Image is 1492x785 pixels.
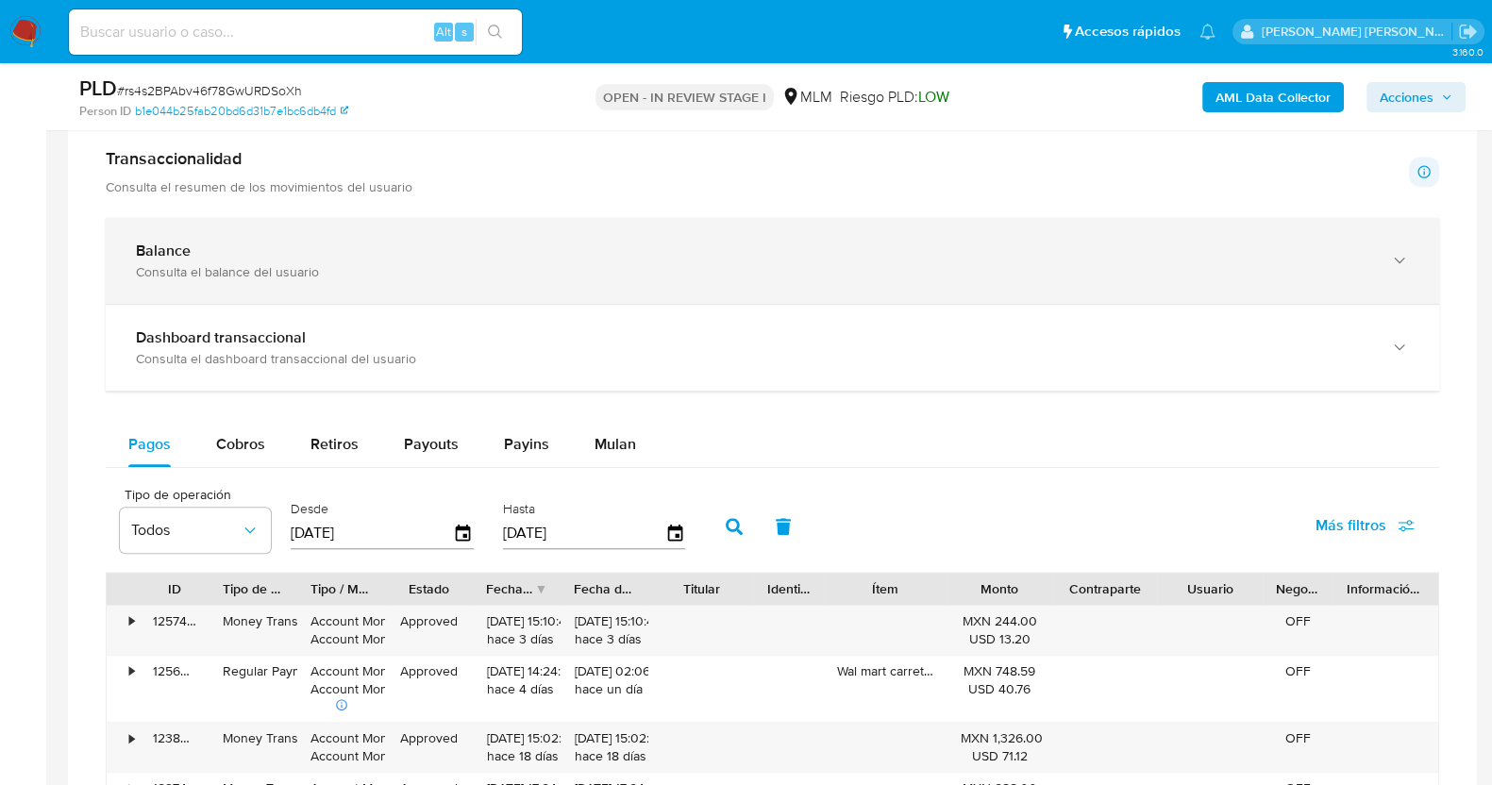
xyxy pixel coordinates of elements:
[1202,82,1344,112] button: AML Data Collector
[135,103,348,120] a: b1e044b25fab20bd6d31b7e1bc6db4fd
[1366,82,1466,112] button: Acciones
[1199,24,1215,40] a: Notificaciones
[1262,23,1452,41] p: baltazar.cabreradupeyron@mercadolibre.com.mx
[918,86,949,108] span: LOW
[595,84,774,110] p: OPEN - IN REVIEW STAGE I
[1380,82,1433,112] span: Acciones
[1075,22,1181,42] span: Accesos rápidos
[781,87,832,108] div: MLM
[79,103,131,120] b: Person ID
[461,23,467,41] span: s
[476,19,514,45] button: search-icon
[79,73,117,103] b: PLD
[1451,44,1483,59] span: 3.160.0
[1458,22,1478,42] a: Salir
[436,23,451,41] span: Alt
[840,87,949,108] span: Riesgo PLD:
[1215,82,1331,112] b: AML Data Collector
[69,20,522,44] input: Buscar usuario o caso...
[117,81,302,100] span: # rs4s2BPAbv46f78GwURDSoXh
